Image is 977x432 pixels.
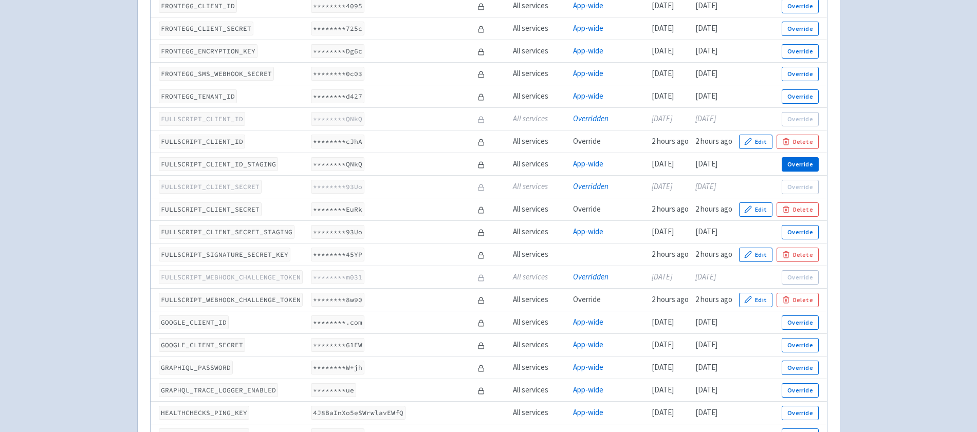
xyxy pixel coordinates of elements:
[739,248,773,262] button: Edit
[652,227,674,236] time: [DATE]
[782,406,818,420] button: Override
[159,157,278,171] code: FULLSCRIPT_CLIENT_ID_STAGING
[695,46,717,55] time: [DATE]
[695,68,717,78] time: [DATE]
[652,46,674,55] time: [DATE]
[652,294,689,304] time: 2 hours ago
[652,249,689,259] time: 2 hours ago
[652,159,674,168] time: [DATE]
[159,89,237,103] code: FRONTEGG_TENANT_ID
[510,17,570,40] td: All services
[573,362,603,372] a: App-wide
[573,317,603,327] a: App-wide
[159,338,245,352] code: GOOGLE_CLIENT_SECRET
[695,227,717,236] time: [DATE]
[652,317,674,327] time: [DATE]
[159,44,257,58] code: FRONTEGG_ENCRYPTION_KEY
[695,272,716,281] time: [DATE]
[782,112,818,126] button: Override
[573,159,603,168] a: App-wide
[652,385,674,395] time: [DATE]
[652,91,674,101] time: [DATE]
[573,385,603,395] a: App-wide
[695,114,716,123] time: [DATE]
[510,379,570,402] td: All services
[782,315,818,330] button: Override
[695,159,717,168] time: [DATE]
[782,157,818,172] button: Override
[159,293,303,307] code: FULLSCRIPT_WEBHOOK_CHALLENGE_TOKEN
[652,114,672,123] time: [DATE]
[652,362,674,372] time: [DATE]
[570,289,649,311] td: Override
[695,1,717,10] time: [DATE]
[573,1,603,10] a: App-wide
[570,198,649,221] td: Override
[782,225,818,239] button: Override
[782,383,818,398] button: Override
[695,407,717,417] time: [DATE]
[739,135,773,149] button: Edit
[777,202,818,217] button: Delete
[159,248,290,261] code: FULLSCRIPT_SIGNATURE_SECRET_KEY
[159,67,274,81] code: FRONTEGG_SMS_WEBHOOK_SECRET
[510,289,570,311] td: All services
[159,22,253,35] code: FRONTEGG_CLIENT_SECRET
[159,202,262,216] code: FULLSCRIPT_CLIENT_SECRET
[573,91,603,101] a: App-wide
[573,23,603,33] a: App-wide
[777,248,818,262] button: Delete
[782,22,818,36] button: Override
[777,293,818,307] button: Delete
[782,67,818,81] button: Override
[695,181,716,191] time: [DATE]
[739,202,773,217] button: Edit
[159,135,245,148] code: FULLSCRIPT_CLIENT_ID
[510,334,570,356] td: All services
[311,406,405,420] code: 4J8BaInXo5eSWrwlavEWfQ
[510,108,570,130] td: All services
[652,1,674,10] time: [DATE]
[652,68,674,78] time: [DATE]
[652,181,672,191] time: [DATE]
[159,406,249,420] code: HEALTHCHECKS_PING_KEY
[782,89,818,104] button: Override
[159,225,294,239] code: FULLSCRIPT_CLIENT_SECRET_STAGING
[652,407,674,417] time: [DATE]
[510,356,570,379] td: All services
[652,272,672,281] time: [DATE]
[782,361,818,375] button: Override
[510,402,570,424] td: All services
[159,270,303,284] code: FULLSCRIPT_WEBHOOK_CHALLENGE_TOKEN
[573,68,603,78] a: App-wide
[782,270,818,285] button: Override
[510,221,570,243] td: All services
[510,40,570,63] td: All services
[510,243,570,266] td: All services
[695,317,717,327] time: [DATE]
[695,23,717,33] time: [DATE]
[777,135,818,149] button: Delete
[695,340,717,349] time: [DATE]
[695,385,717,395] time: [DATE]
[573,340,603,349] a: App-wide
[510,311,570,334] td: All services
[695,362,717,372] time: [DATE]
[510,63,570,85] td: All services
[570,130,649,153] td: Override
[652,23,674,33] time: [DATE]
[510,176,570,198] td: All services
[573,114,609,123] a: Overridden
[573,407,603,417] a: App-wide
[573,227,603,236] a: App-wide
[573,272,609,281] a: Overridden
[652,136,689,146] time: 2 hours ago
[652,340,674,349] time: [DATE]
[695,136,732,146] time: 2 hours ago
[695,204,732,214] time: 2 hours ago
[695,91,717,101] time: [DATE]
[159,180,262,194] code: FULLSCRIPT_CLIENT_SECRET
[782,338,818,352] button: Override
[510,153,570,176] td: All services
[159,112,245,126] code: FULLSCRIPT_CLIENT_ID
